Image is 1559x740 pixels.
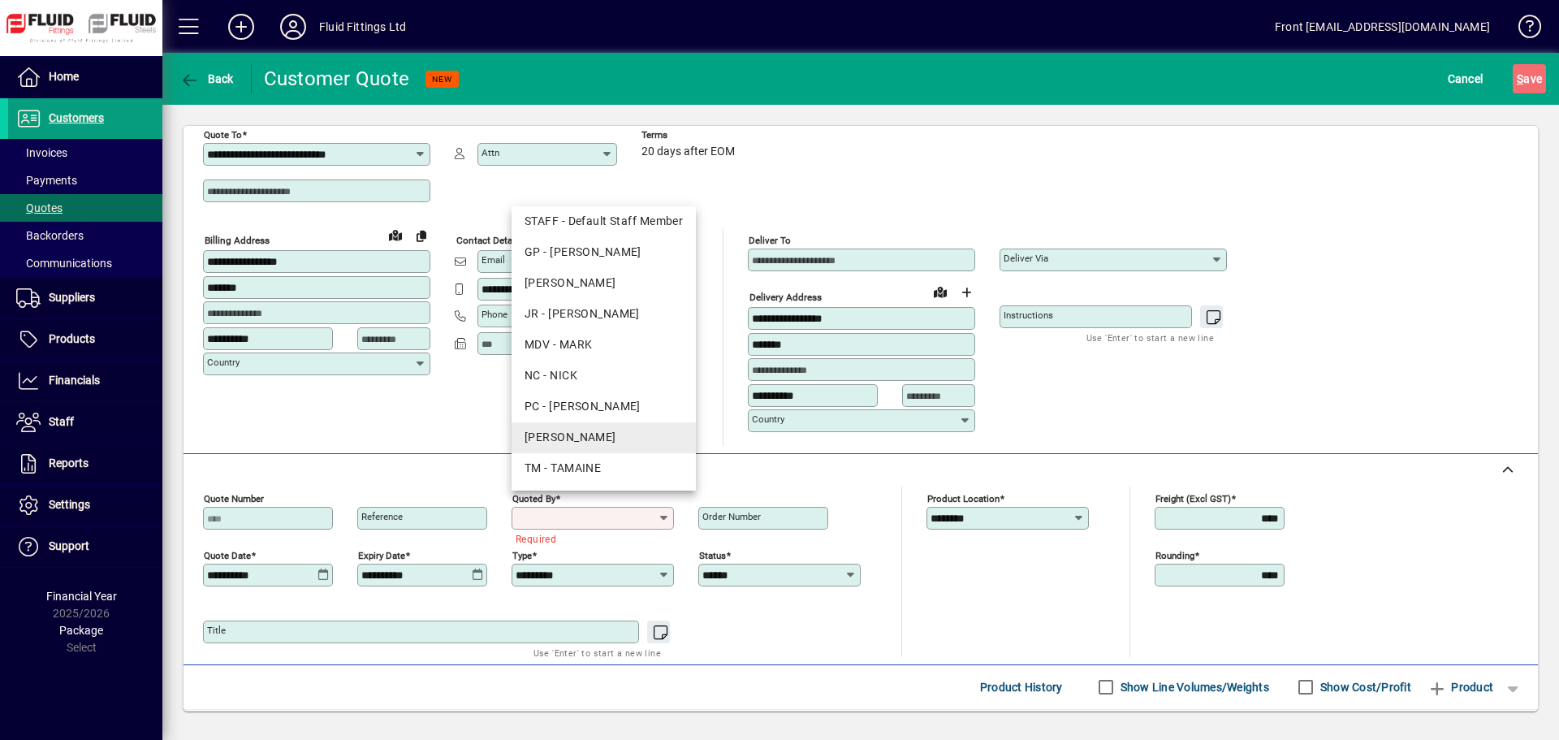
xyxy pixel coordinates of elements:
mat-label: Deliver To [749,235,791,246]
span: S [1517,72,1523,85]
span: Product History [980,674,1063,700]
span: NEW [432,74,452,84]
a: View on map [927,279,953,305]
span: Customers [49,111,104,124]
a: Knowledge Base [1506,3,1539,56]
mat-option: TM - TAMAINE [512,453,696,484]
div: [PERSON_NAME] [525,429,683,446]
mat-label: Quote date [204,549,251,560]
span: Cancel [1448,66,1483,92]
div: Customer Quote [264,66,410,92]
span: Home [49,70,79,83]
mat-option: PC - PAUL [512,392,696,422]
mat-label: Product location [927,492,1000,504]
mat-option: RP - Richard [512,422,696,453]
a: Backorders [8,222,162,249]
mat-option: MDV - MARK [512,330,696,361]
a: Quotes [8,194,162,222]
button: Cancel [1444,64,1488,93]
div: STAFF - Default Staff Member [525,213,683,230]
span: Financial Year [46,590,117,603]
span: Support [49,539,89,552]
button: Profile [267,12,319,41]
mat-label: Expiry date [358,549,405,560]
a: Invoices [8,139,162,167]
button: Back [175,64,238,93]
mat-label: Status [699,549,726,560]
span: Staff [49,415,74,428]
span: Payments [16,174,77,187]
a: Financials [8,361,162,401]
mat-option: JR - John Rossouw [512,299,696,330]
span: Back [179,72,234,85]
div: MDV - MARK [525,336,683,353]
mat-label: Quote To [204,129,242,141]
button: Product History [974,673,1069,702]
a: Staff [8,402,162,443]
mat-label: Title [207,625,226,636]
mat-label: Reference [361,511,403,522]
a: Suppliers [8,278,162,318]
span: Invoices [16,146,67,159]
span: Terms [641,130,739,141]
mat-label: Quoted by [512,492,555,504]
span: Suppliers [49,291,95,304]
button: Choose address [953,279,979,305]
a: Settings [8,485,162,526]
mat-label: Rounding [1155,549,1194,560]
mat-label: Type [512,549,532,560]
button: Product [1419,673,1501,702]
button: Copy to Delivery address [408,223,434,249]
a: View on map [382,222,408,248]
div: JR - [PERSON_NAME] [525,305,683,322]
mat-option: JJ - JENI [512,268,696,299]
span: Reports [49,457,89,470]
a: Support [8,526,162,567]
mat-label: Phone [482,309,507,320]
mat-hint: Use 'Enter' to start a new line [533,643,661,662]
div: NC - NICK [525,367,683,384]
a: Communications [8,249,162,277]
app-page-header-button: Back [162,64,252,93]
mat-option: GP - Grant Petersen [512,237,696,268]
mat-label: Deliver via [1004,253,1048,264]
div: [PERSON_NAME] [525,275,683,292]
mat-label: Instructions [1004,309,1053,321]
span: Quotes [16,201,63,214]
mat-option: NC - NICK [512,361,696,392]
span: 20 days after EOM [641,145,735,158]
span: Product [1427,674,1493,700]
mat-label: Freight (excl GST) [1155,492,1231,504]
span: ave [1517,66,1542,92]
span: Communications [16,257,112,270]
mat-option: STAFF - Default Staff Member [512,206,696,237]
mat-hint: Use 'Enter' to start a new line [1086,328,1214,347]
label: Show Line Volumes/Weights [1117,679,1269,695]
span: Settings [49,498,90,511]
mat-label: Order number [702,511,761,522]
mat-label: Attn [482,147,499,158]
div: PC - [PERSON_NAME] [525,398,683,415]
span: Products [49,332,95,345]
mat-label: Country [207,357,240,368]
span: Package [59,624,103,637]
button: Save [1513,64,1546,93]
span: Financials [49,374,100,387]
a: Payments [8,167,162,194]
a: Products [8,319,162,360]
mat-label: Country [752,413,784,425]
a: Reports [8,444,162,484]
a: Home [8,57,162,97]
button: Add [215,12,267,41]
div: TM - TAMAINE [525,460,683,477]
div: Front [EMAIL_ADDRESS][DOMAIN_NAME] [1275,14,1490,40]
label: Show Cost/Profit [1317,679,1411,695]
div: GP - [PERSON_NAME] [525,244,683,261]
mat-error: Required [516,530,661,547]
div: Fluid Fittings Ltd [319,14,406,40]
mat-label: Quote number [204,492,264,504]
span: Backorders [16,229,84,242]
mat-label: Email [482,254,505,266]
